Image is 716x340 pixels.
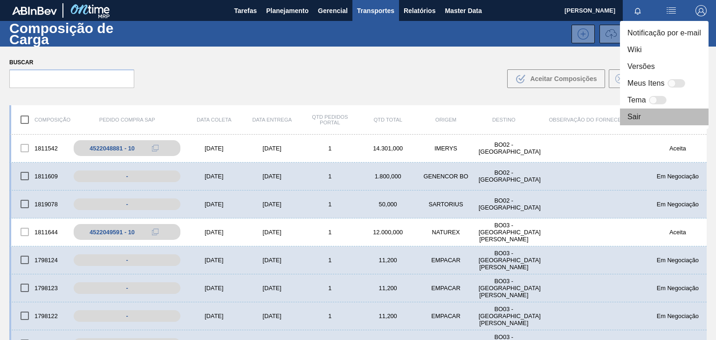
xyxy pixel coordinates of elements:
li: Wiki [620,41,709,58]
li: Versões [620,58,709,75]
li: Sair [620,109,709,125]
li: Notificação por e-mail [620,25,709,41]
label: Tema [627,95,646,106]
label: Meus Itens [627,78,665,89]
